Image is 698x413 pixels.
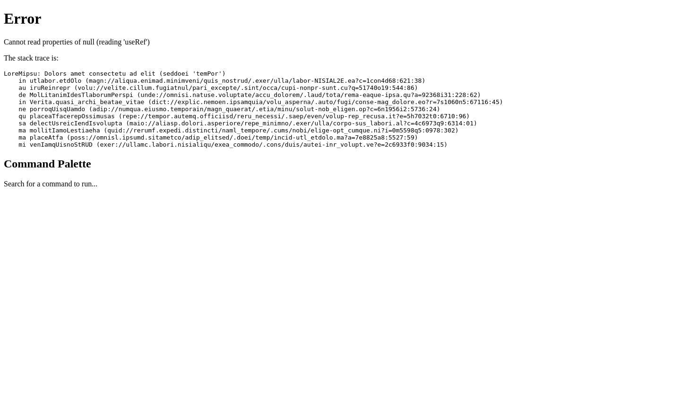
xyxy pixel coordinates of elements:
[4,158,694,170] h2: Command Palette
[4,54,694,62] p: The stack trace is:
[4,70,694,148] pre: LoreMipsu: Dolors amet consectetu ad elit (seddoei 'temPor') in utlabor.etdOlo (magn://aliqua.eni...
[4,10,694,27] h1: Error
[4,180,694,188] p: Search for a command to run...
[4,38,694,46] p: Cannot read properties of null (reading 'useRef')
